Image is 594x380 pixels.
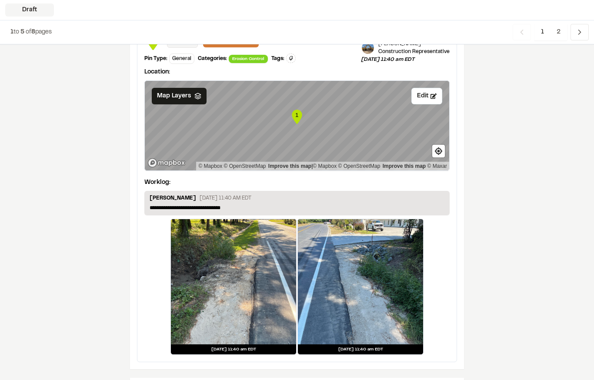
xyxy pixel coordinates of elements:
[224,163,266,169] a: OpenStreetMap
[144,178,170,187] p: Worklog:
[271,55,284,63] div: Tags:
[295,112,298,118] text: 1
[411,88,442,104] button: Edit
[5,3,54,17] div: Draft
[313,163,337,169] a: Mapbox
[229,55,268,63] span: Erosion Control
[198,163,222,169] a: Mapbox
[427,163,447,169] a: Maxar
[550,24,567,40] span: 2
[513,24,589,40] nav: Navigation
[10,30,13,35] span: 1
[169,53,194,64] div: General
[198,55,227,63] div: Categories:
[290,108,304,126] div: Map marker
[171,344,296,354] div: [DATE] 11:40 am EDT
[10,27,52,37] p: to of pages
[198,162,447,170] div: |
[534,24,551,40] span: 1
[147,158,186,168] a: Mapbox logo
[298,344,423,354] div: [DATE] 11:40 am EDT
[20,30,24,35] span: 5
[144,55,167,63] div: Pin Type:
[432,145,445,157] button: Find my location
[383,163,426,169] a: Improve this map
[268,163,311,169] a: Map feedback
[286,53,296,63] button: Edit Tags
[170,219,297,355] a: [DATE] 11:40 am EDT
[150,194,196,204] p: [PERSON_NAME]
[297,219,424,355] a: [DATE] 11:40 am EDT
[200,194,251,202] p: [DATE] 11:40 AM EDT
[145,81,449,170] canvas: Map
[31,30,35,35] span: 8
[338,163,380,169] a: OpenStreetMap
[157,91,191,101] span: Map Layers
[378,48,450,56] p: Construction Representative
[361,56,450,63] p: [DATE] 11:40 am EDT
[144,67,450,77] p: Location:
